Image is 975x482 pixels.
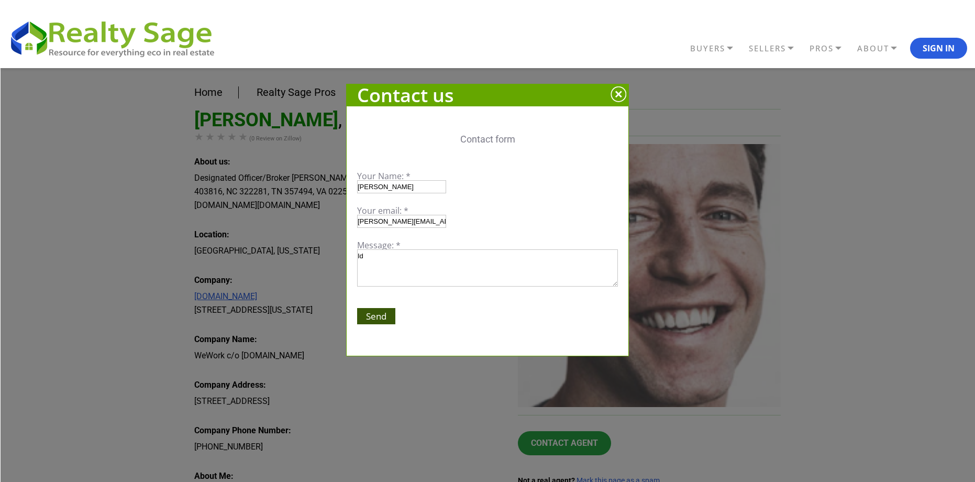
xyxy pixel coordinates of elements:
h1: Contact us [347,84,628,106]
p: Contact form [357,133,618,146]
img: REALTY SAGE [8,17,225,59]
a: PROS [807,39,855,58]
div: Message: * [357,241,618,249]
button: Sign In [910,38,967,59]
a: BUYERS [688,39,746,58]
div: Your Name: * [357,172,618,180]
div: Your email: * [357,206,618,215]
a: SELLERS [746,39,807,58]
a: ABOUT [855,39,910,58]
input: Send [357,308,395,324]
